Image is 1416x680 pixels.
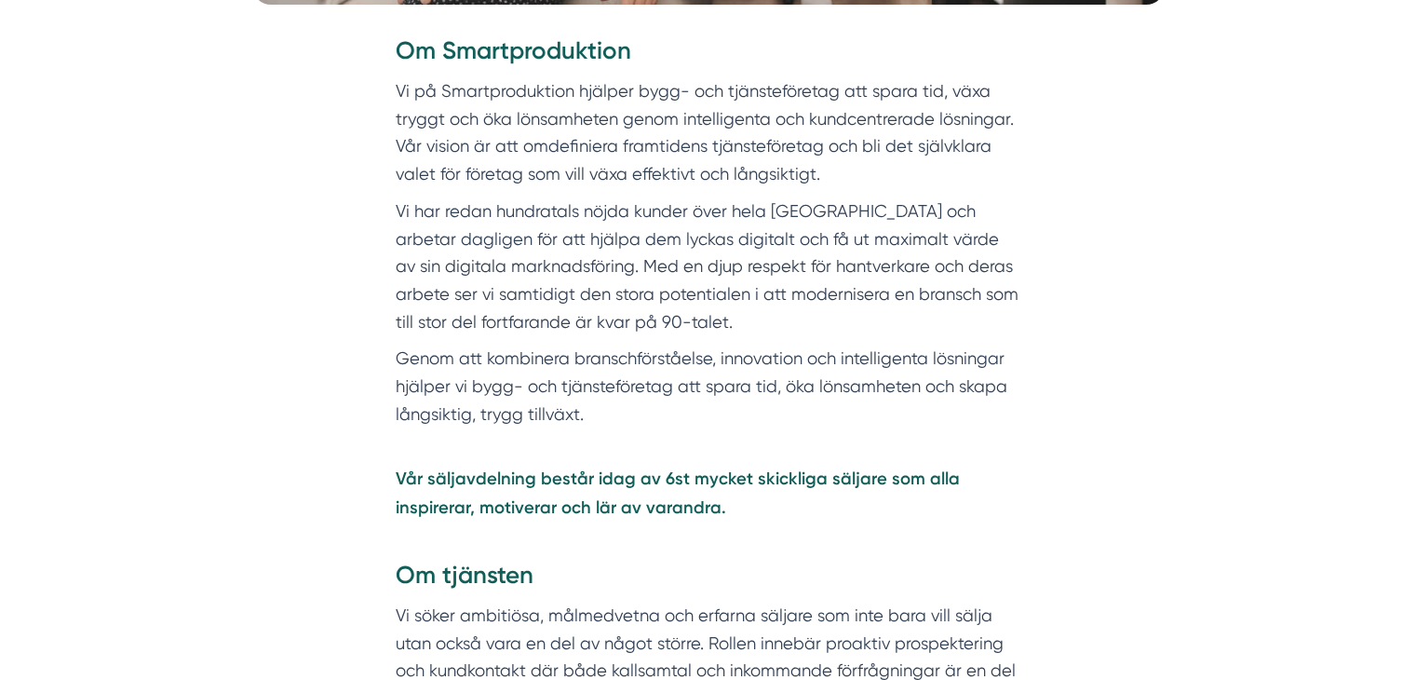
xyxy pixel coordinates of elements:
strong: Om tjänsten [396,561,533,590]
strong: Om Smartproduktion [396,36,631,65]
p: Vi har redan hundratals nöjda kunder över hela [GEOGRAPHIC_DATA] och arbetar dagligen för att hjä... [396,197,1021,335]
p: Genom att kombinera branschförståelse, innovation och intelligenta lösningar hjälper vi bygg- och... [396,345,1021,428]
p: Vi på Smartproduktion hjälper bygg- och tjänsteföretag att spara tid, växa tryggt och öka lönsamh... [396,77,1021,188]
strong: Vår säljavdelning består idag av 6st mycket skickliga säljare som alla inspirerar, motiverar och ... [396,469,960,518]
